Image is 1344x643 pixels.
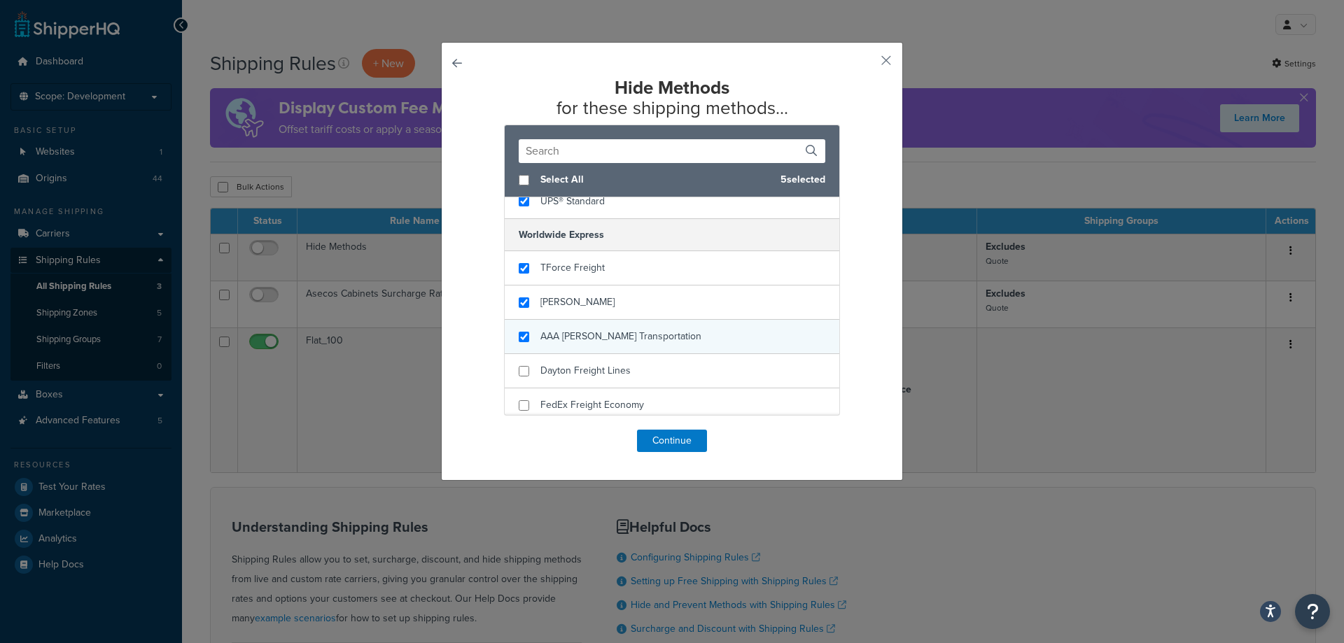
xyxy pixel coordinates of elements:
input: Search [519,139,825,163]
div: 5 selected [505,163,839,197]
h5: Worldwide Express [505,218,839,251]
span: TForce Freight [540,260,605,275]
span: Dayton Freight Lines [540,363,631,378]
span: [PERSON_NAME] [540,295,615,309]
span: AAA [PERSON_NAME] Transportation [540,329,701,344]
span: FedEx Freight Economy [540,397,644,412]
span: UPS® Standard [540,194,605,209]
button: Continue [637,430,707,452]
h2: for these shipping methods... [477,78,867,118]
strong: Hide Methods [615,74,729,101]
span: Select All [540,170,769,190]
button: Open Resource Center [1295,594,1330,629]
